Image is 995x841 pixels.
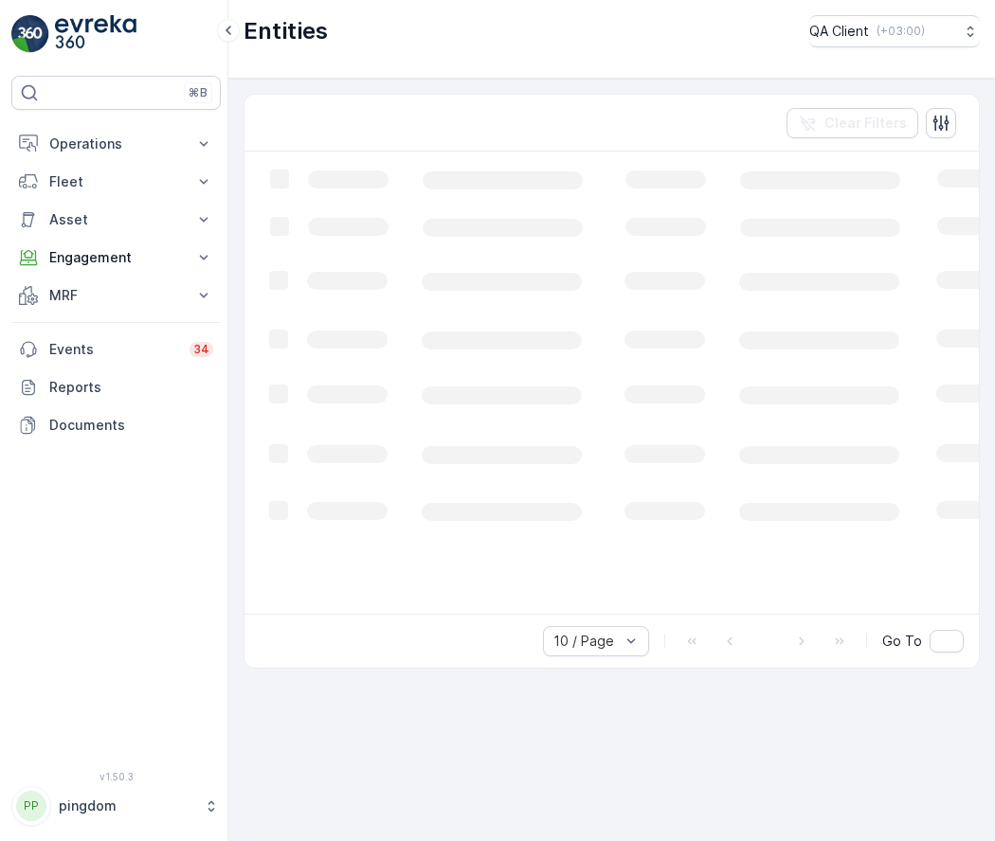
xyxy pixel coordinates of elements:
[877,24,925,39] p: ( +03:00 )
[16,791,46,821] div: PP
[11,15,49,53] img: logo
[11,239,221,277] button: Engagement
[49,248,183,267] p: Engagement
[787,108,918,138] button: Clear Filters
[11,771,221,782] span: v 1.50.3
[882,632,922,651] span: Go To
[55,15,136,53] img: logo_light-DOdMpM7g.png
[11,201,221,239] button: Asset
[11,786,221,826] button: PPpingdom
[193,342,209,357] p: 34
[11,125,221,163] button: Operations
[49,286,183,305] p: MRF
[49,172,183,191] p: Fleet
[189,85,208,100] p: ⌘B
[809,15,980,47] button: QA Client(+03:00)
[49,210,183,229] p: Asset
[824,114,907,133] p: Clear Filters
[11,331,221,368] a: Events34
[49,340,178,359] p: Events
[11,406,221,444] a: Documents
[244,16,328,46] p: Entities
[809,22,869,41] p: QA Client
[11,368,221,406] a: Reports
[11,277,221,314] button: MRF
[49,416,213,435] p: Documents
[59,796,194,815] p: pingdom
[49,378,213,397] p: Reports
[11,163,221,201] button: Fleet
[49,134,183,153] p: Operations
